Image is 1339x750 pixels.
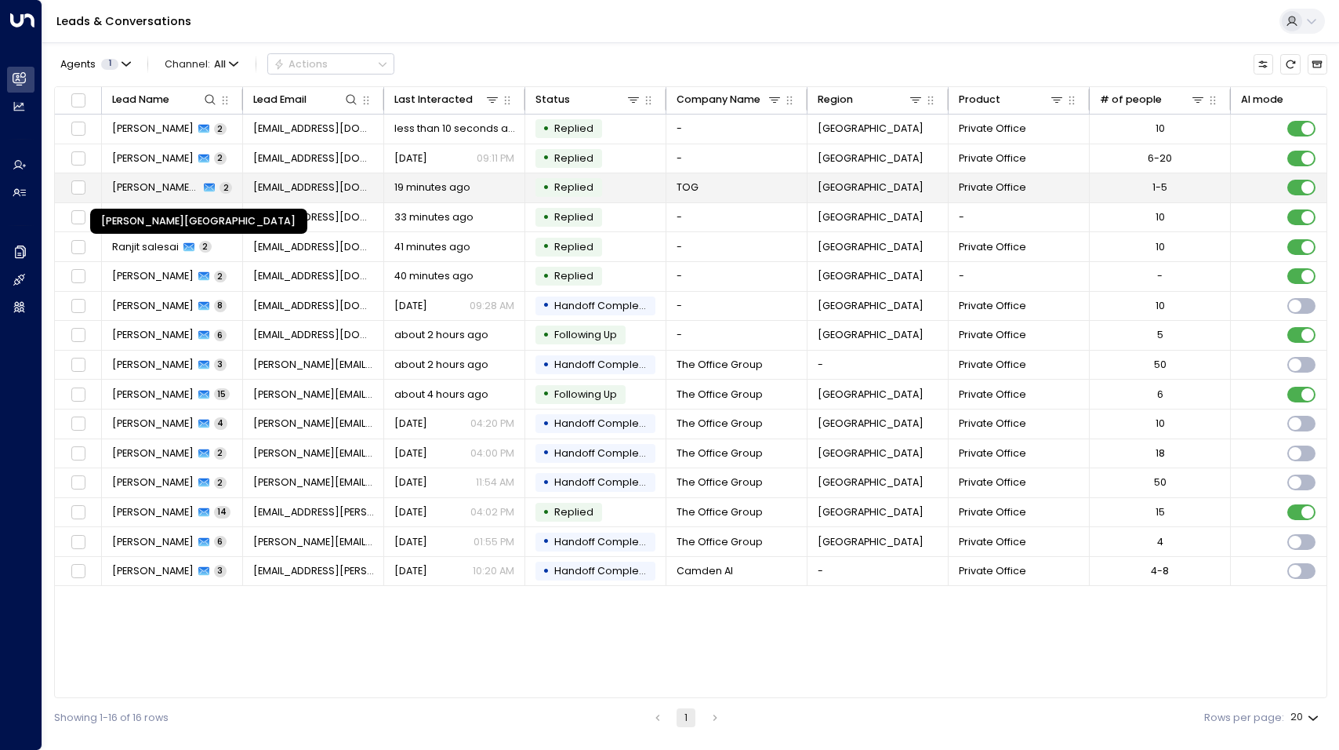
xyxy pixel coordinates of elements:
span: about 4 hours ago [394,388,488,402]
td: - [949,203,1090,232]
nav: pagination navigation [648,708,726,727]
div: 10 [1156,240,1165,254]
span: Following Up [554,328,617,341]
span: 1 [101,59,118,70]
div: Lead Email [253,91,307,108]
div: Last Interacted [394,91,473,108]
span: Toggle select row [69,562,87,581]
div: • [542,176,550,200]
div: 10 [1156,299,1165,313]
span: London [818,151,924,166]
span: The Office Group [677,388,763,402]
span: Yesterday [394,417,427,431]
span: Private Office [959,505,1026,519]
div: 4-8 [1151,564,1169,578]
div: Showing 1-16 of 16 rows [54,711,169,726]
div: Actions [274,58,328,71]
p: 09:11 PM [477,151,514,166]
button: Channel:All [159,54,244,74]
span: James Pinner [112,122,194,136]
span: Yesterday [394,535,427,549]
td: - [666,232,807,261]
p: 01:55 PM [474,535,514,549]
label: Rows per page: [1204,711,1284,726]
span: jamespinnerbbr@gmail.com [253,122,374,136]
span: London [818,122,924,136]
span: Maisie King [112,446,194,461]
span: London [818,328,924,342]
div: 10 [1156,210,1165,224]
span: Private Office [959,122,1026,136]
div: 50 [1154,475,1167,490]
div: Last Interacted [394,91,501,108]
span: All [214,59,226,70]
button: Customize [1254,54,1273,74]
div: Product [959,91,1065,108]
div: Region [818,91,853,108]
span: Nicola Merry [112,299,194,313]
span: Tegan Ellis [112,564,194,578]
span: Refresh [1280,54,1300,74]
span: 2 [220,182,232,194]
p: 04:00 PM [470,446,514,461]
span: 2 [214,152,227,164]
span: Yesterday [394,564,427,578]
span: Rayan Habbab [112,328,194,342]
div: 5 [1157,328,1163,342]
span: Toggle select row [69,356,87,374]
div: • [542,559,550,584]
span: London [818,417,924,431]
div: • [542,530,550,554]
span: Private Office [959,328,1026,342]
span: Private Office [959,417,1026,431]
td: - [807,557,949,586]
span: 2 [214,447,227,459]
span: Toggle select row [69,504,87,522]
div: • [542,293,550,318]
div: [PERSON_NAME][GEOGRAPHIC_DATA] [90,209,307,234]
span: Maisie.King@theofficegroup.com [253,475,374,490]
span: London [818,388,924,402]
td: - [666,292,807,321]
span: 3 [214,565,227,577]
span: charlie.home+galicia@gmail.com [253,180,374,195]
span: Toggle select row [69,445,87,463]
span: Private Office [959,180,1026,195]
span: James Pinner [112,151,194,166]
div: Company Name [677,91,783,108]
span: Toggle select all [69,91,87,109]
span: 6 [214,536,227,548]
span: 14 [214,506,230,518]
span: TOG [677,180,699,195]
span: London [818,240,924,254]
span: nicolablane@hotmail.com [253,299,374,313]
td: - [666,203,807,232]
div: • [542,412,550,436]
span: Cambridge [818,180,924,195]
p: 04:20 PM [470,417,514,431]
div: Status [535,91,642,108]
div: • [542,382,550,406]
div: 4 [1157,535,1163,549]
span: Private Office [959,446,1026,461]
div: Lead Name [112,91,219,108]
span: 15 [214,388,230,400]
div: Region [818,91,924,108]
div: • [542,353,550,377]
span: Toggle select row [69,297,87,315]
button: page 1 [677,708,695,727]
div: 50 [1154,358,1167,372]
span: Replied [554,240,593,253]
span: ranjitsalesai@gmail.com [253,240,374,254]
span: about 2 hours ago [394,328,488,342]
span: Handoff Completed [554,299,656,312]
div: • [542,146,550,170]
span: London [818,446,924,461]
span: Private Office [959,535,1026,549]
div: • [542,235,550,259]
td: - [666,144,807,173]
div: 18 [1156,446,1165,461]
span: Replied [554,180,593,194]
button: Agents1 [54,54,136,74]
div: • [542,471,550,495]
